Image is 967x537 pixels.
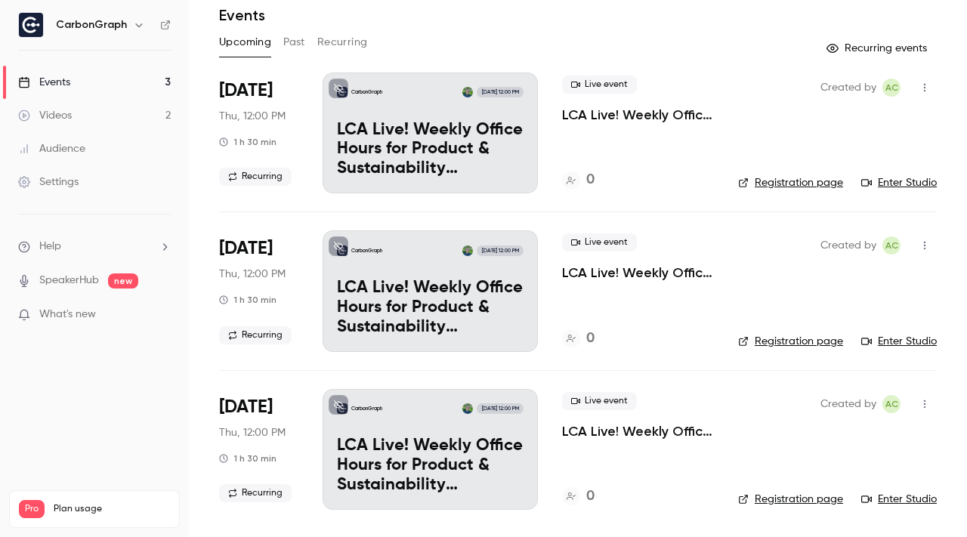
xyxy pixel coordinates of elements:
iframe: Noticeable Trigger [153,308,171,322]
div: Sep 25 Thu, 9:00 AM (America/Los Angeles) [219,389,298,510]
span: Recurring [219,484,292,502]
img: CarbonGraph [19,13,43,37]
h6: CarbonGraph [56,17,127,32]
span: [DATE] 12:00 PM [477,403,523,414]
span: Live event [562,76,637,94]
a: LCA Live! Weekly Office Hours for Product & Sustainability InnovatorsCarbonGraphAlexander Crease[... [323,389,538,510]
span: Created by [820,79,876,97]
a: Enter Studio [861,492,937,507]
p: LCA Live! Weekly Office Hours for Product & Sustainability Innovators [337,437,524,495]
h4: 0 [586,329,595,349]
span: Plan usage [54,503,170,515]
a: 0 [562,170,595,190]
div: Videos [18,108,72,123]
span: Alexander Crease [882,79,901,97]
div: Events [18,75,70,90]
button: Recurring [317,30,368,54]
button: Recurring events [820,36,937,60]
a: Registration page [738,334,843,349]
span: new [108,273,138,289]
li: help-dropdown-opener [18,239,171,255]
div: 1 h 30 min [219,452,277,464]
span: Recurring [219,168,292,186]
span: AC [885,395,898,413]
span: Help [39,239,61,255]
img: Alexander Crease [462,245,473,256]
div: Settings [18,174,79,190]
div: 1 h 30 min [219,136,277,148]
span: What's new [39,307,96,323]
span: Thu, 12:00 PM [219,425,286,440]
a: SpeakerHub [39,273,99,289]
a: 0 [562,486,595,507]
span: Thu, 12:00 PM [219,267,286,282]
span: [DATE] [219,236,273,261]
span: Thu, 12:00 PM [219,109,286,124]
div: Sep 18 Thu, 9:00 AM (America/Los Angeles) [219,230,298,351]
a: Enter Studio [861,175,937,190]
span: AC [885,79,898,97]
img: Alexander Crease [462,403,473,414]
span: Created by [820,395,876,413]
a: LCA Live! Weekly Office Hours for Product & Sustainability InnovatorsCarbonGraphAlexander Crease[... [323,73,538,193]
span: [DATE] 12:00 PM [477,87,523,97]
img: Alexander Crease [462,87,473,97]
div: Audience [18,141,85,156]
p: CarbonGraph [351,88,382,96]
span: [DATE] 12:00 PM [477,245,523,256]
span: [DATE] [219,395,273,419]
span: Live event [562,233,637,252]
a: Registration page [738,175,843,190]
p: LCA Live! Weekly Office Hours for Product & Sustainability Innovators [337,279,524,337]
div: 1 h 30 min [219,294,277,306]
h1: Events [219,6,265,24]
p: LCA Live! Weekly Office Hours for Product & Sustainability Innovators [337,121,524,179]
h4: 0 [586,486,595,507]
p: CarbonGraph [351,405,382,412]
a: Registration page [738,492,843,507]
a: LCA Live! Weekly Office Hours for Product & Sustainability Innovators [562,106,714,124]
div: Sep 11 Thu, 9:00 AM (America/Los Angeles) [219,73,298,193]
h4: 0 [586,170,595,190]
a: Enter Studio [861,334,937,349]
span: Alexander Crease [882,236,901,255]
p: CarbonGraph [351,247,382,255]
button: Upcoming [219,30,271,54]
span: [DATE] [219,79,273,103]
a: 0 [562,329,595,349]
span: AC [885,236,898,255]
button: Past [283,30,305,54]
a: LCA Live! Weekly Office Hours for Product & Sustainability Innovators [562,264,714,282]
span: Recurring [219,326,292,344]
span: Created by [820,236,876,255]
span: Alexander Crease [882,395,901,413]
span: Pro [19,500,45,518]
span: Live event [562,392,637,410]
a: LCA Live! Weekly Office Hours for Product & Sustainability InnovatorsCarbonGraphAlexander Crease[... [323,230,538,351]
a: LCA Live! Weekly Office Hours for Product & Sustainability Innovators [562,422,714,440]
